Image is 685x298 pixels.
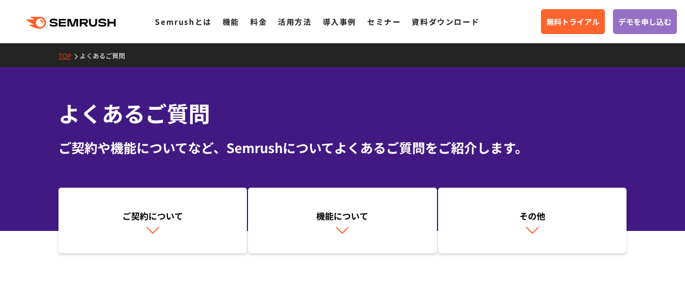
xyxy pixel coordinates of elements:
[278,16,311,27] a: 活用方法
[248,188,437,254] a: 機能について
[80,51,133,60] a: よくあるご質問
[58,51,80,60] a: TOP
[155,16,211,27] a: Semrushとは
[253,209,432,222] div: 機能について
[412,16,479,27] a: 資料ダウンロード
[541,9,605,34] a: 無料トライアル
[367,16,401,27] a: セミナー
[438,188,627,254] a: その他
[58,138,627,157] div: ご契約や機能についてなど、Semrushについてよくあるご質問をご紹介します。
[64,209,242,222] div: ご契約について
[250,16,267,27] a: 料金
[223,16,239,27] a: 機能
[618,16,671,28] span: デモを申し込む
[58,188,247,254] a: ご契約について
[613,9,677,34] a: デモを申し込む
[546,16,599,28] span: 無料トライアル
[443,209,622,222] div: その他
[58,97,627,129] h1: よくあるご質問
[323,16,356,27] a: 導入事例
